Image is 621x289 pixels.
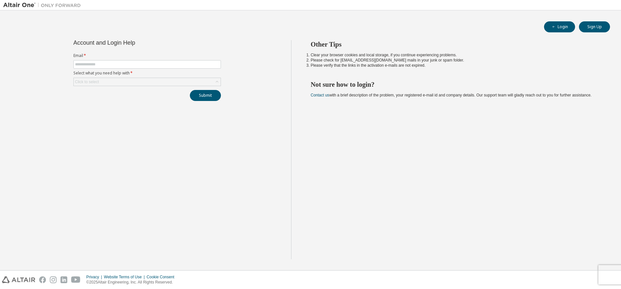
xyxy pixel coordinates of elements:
img: facebook.svg [39,276,46,283]
p: © 2025 Altair Engineering, Inc. All Rights Reserved. [86,280,178,285]
span: with a brief description of the problem, your registered e-mail id and company details. Our suppo... [311,93,592,97]
li: Please verify that the links in the activation e-mails are not expired. [311,63,599,68]
li: Clear your browser cookies and local storage, if you continue experiencing problems. [311,52,599,58]
img: linkedin.svg [60,276,67,283]
div: Click to select [74,78,221,86]
div: Website Terms of Use [104,274,147,280]
button: Login [544,21,575,32]
h2: Other Tips [311,40,599,49]
a: Contact us [311,93,329,97]
button: Submit [190,90,221,101]
button: Sign Up [579,21,610,32]
div: Cookie Consent [147,274,178,280]
img: instagram.svg [50,276,57,283]
label: Select what you need help with [73,71,221,76]
div: Privacy [86,274,104,280]
div: Account and Login Help [73,40,191,45]
div: Click to select [75,79,99,84]
img: altair_logo.svg [2,276,35,283]
img: Altair One [3,2,84,8]
h2: Not sure how to login? [311,80,599,89]
label: Email [73,53,221,58]
li: Please check for [EMAIL_ADDRESS][DOMAIN_NAME] mails in your junk or spam folder. [311,58,599,63]
img: youtube.svg [71,276,81,283]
